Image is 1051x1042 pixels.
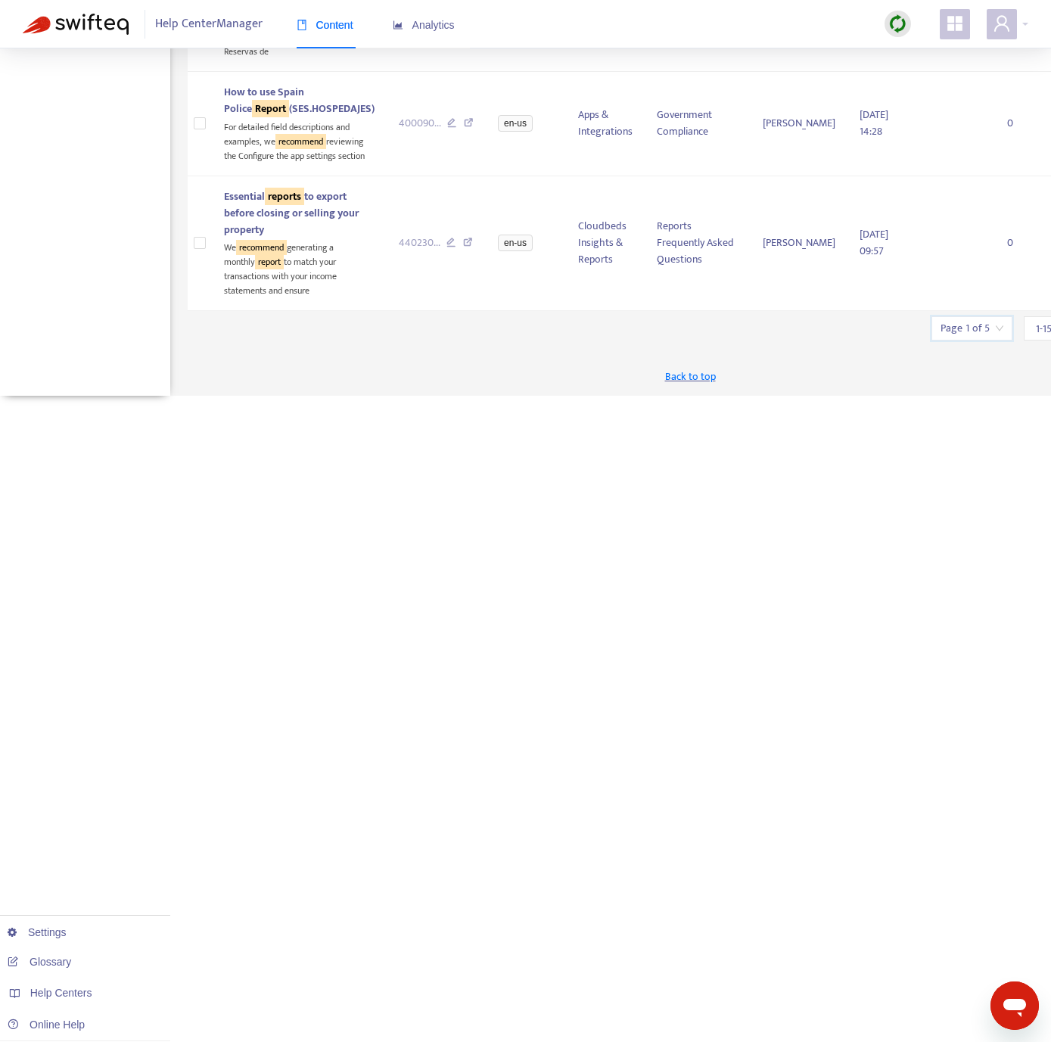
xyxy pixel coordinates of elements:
span: Analytics [393,19,455,31]
sqkw: reports [265,188,304,205]
span: 400090 ... [399,115,441,132]
sqkw: recommend [275,134,326,149]
img: Swifteq [23,14,129,35]
span: area-chart [393,20,403,30]
span: Help Center Manager [155,10,263,39]
span: Essential to export before closing or selling your property [224,188,359,238]
iframe: Button to launch messaging window [990,981,1039,1030]
div: For detailed field descriptions and examples, we reviewing the Configure the app settings section [224,117,375,163]
span: [DATE] 09:57 [860,226,888,260]
span: en-us [498,115,533,132]
td: [PERSON_NAME] [751,176,847,311]
span: user [993,14,1011,33]
a: Online Help [8,1019,85,1031]
td: Apps & Integrations [566,72,645,176]
span: book [297,20,307,30]
span: en-us [498,235,533,251]
span: Help Centers [30,987,92,999]
span: Content [297,19,353,31]
sqkw: recommend [236,240,287,255]
div: We generating a monthly to match your transactions with your income statements and ensure [224,238,375,298]
span: appstore [946,14,964,33]
td: Cloudbeds Insights & Reports [566,176,645,311]
td: Reports Frequently Asked Questions [645,176,751,311]
sqkw: Report [252,100,289,117]
td: [PERSON_NAME] [751,72,847,176]
a: Glossary [8,956,71,968]
span: How to use Spain Police (SES.HOSPEDAJES) [224,83,375,117]
td: Government Compliance [645,72,751,176]
span: Back to top [665,369,716,384]
img: sync.dc5367851b00ba804db3.png [888,14,907,33]
a: Settings [8,926,67,938]
span: [DATE] 14:28 [860,106,888,140]
sqkw: report [255,254,284,269]
span: 440230 ... [399,235,440,251]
